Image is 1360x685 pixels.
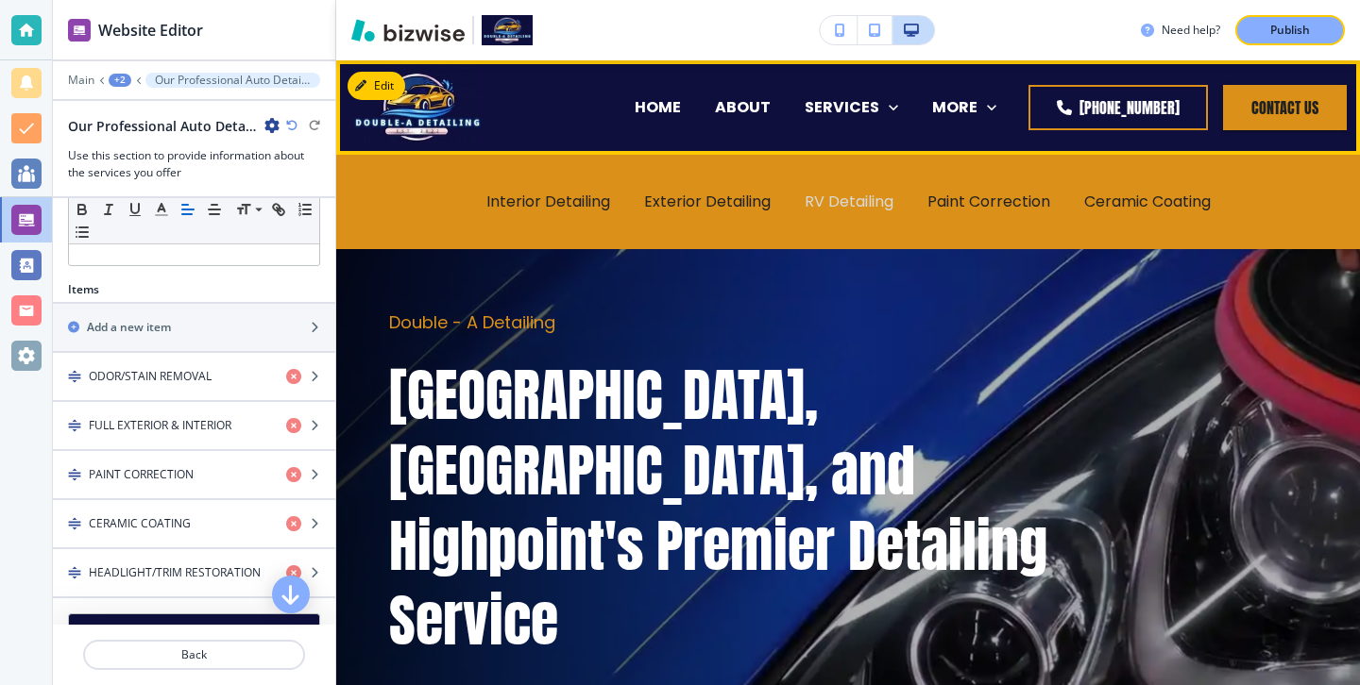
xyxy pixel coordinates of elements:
h4: CERAMIC COATING [89,515,191,532]
img: editor icon [68,19,91,42]
button: DragFULL EXTERIOR & INTERIOR [53,402,335,451]
p: SERVICES [805,96,879,118]
h3: Need help? [1162,22,1220,39]
p: Our Professional Auto Detailing Services [155,74,311,87]
h2: Add a new item [87,319,171,336]
h4: ODOR/STAIN REMOVAL [89,368,212,385]
h3: Use this section to provide information about the services you offer [68,147,320,181]
h2: Our Professional Auto Detailing Services [68,116,257,136]
p: Back [85,646,303,663]
button: Edit [348,72,405,100]
p: MORE [932,96,977,118]
h4: FULL EXTERIOR & INTERIOR [89,417,231,434]
img: Drag [68,468,81,481]
button: Our Professional Auto Detailing Services [145,73,320,88]
p: Publish [1270,22,1310,39]
span: Double - A Detailing [389,310,555,334]
button: DragHEADLIGHT/TRIM RESTORATION [53,549,335,598]
button: DragPAINT CORRECTION [53,451,335,500]
button: Contact Us [1223,85,1347,130]
img: Drag [68,370,81,383]
img: Double-A Detailing [349,67,485,146]
button: Publish [1235,15,1345,45]
img: Your Logo [482,15,533,45]
p: [GEOGRAPHIC_DATA], [GEOGRAPHIC_DATA], and Highpoint's Premier Detailing Service [389,358,1066,659]
img: Drag [68,419,81,432]
img: Drag [68,566,81,579]
img: Bizwise Logo [351,19,465,42]
p: HOME [635,96,681,118]
h2: Website Editor [98,19,203,42]
button: Add a new item [53,304,335,351]
h2: Items [68,281,99,298]
h4: PAINT CORRECTION [89,466,194,483]
button: Back [83,640,305,670]
h4: HEADLIGHT/TRIM RESTORATION [89,564,261,581]
p: ABOUT [715,96,771,118]
button: DragODOR/STAIN REMOVAL [53,353,335,402]
button: +2 [109,74,131,87]
button: Main [68,74,94,87]
a: [PHONE_NUMBER] [1028,85,1208,130]
button: DragCERAMIC COATING [53,500,335,549]
img: Drag [68,517,81,530]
